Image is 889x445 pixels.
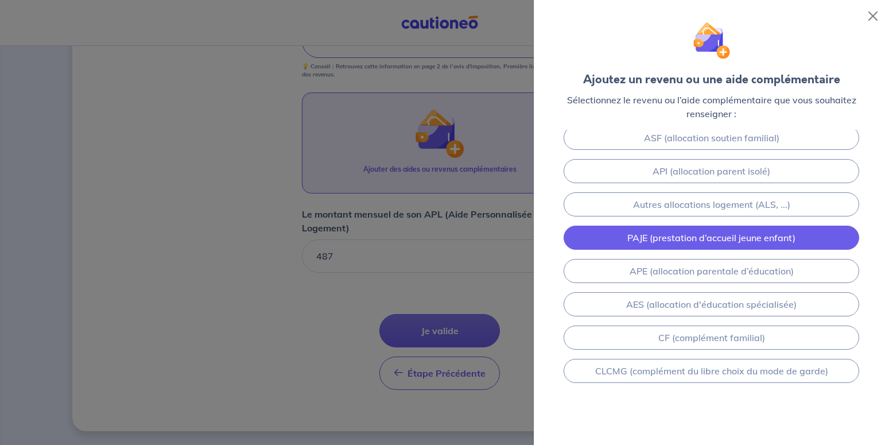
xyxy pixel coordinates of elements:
a: CF (complément familial) [564,326,859,350]
div: Ajoutez un revenu ou une aide complémentaire [583,71,840,88]
button: Close [864,7,882,25]
a: APE (allocation parentale d’éducation) [564,259,859,283]
p: Sélectionnez le revenu ou l’aide complémentaire que vous souhaitez renseigner : [552,93,871,121]
a: Autres allocations logement (ALS, ...) [564,192,859,216]
a: CLCMG (complément du libre choix du mode de garde) [564,359,859,383]
a: AES (allocation d'éducation spécialisée) [564,292,859,316]
a: ASF (allocation soutien familial) [564,126,859,150]
img: illu_wallet.svg [693,22,730,59]
a: PAJE (prestation d’accueil jeune enfant) [564,226,859,250]
a: API (allocation parent isolé) [564,159,859,183]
